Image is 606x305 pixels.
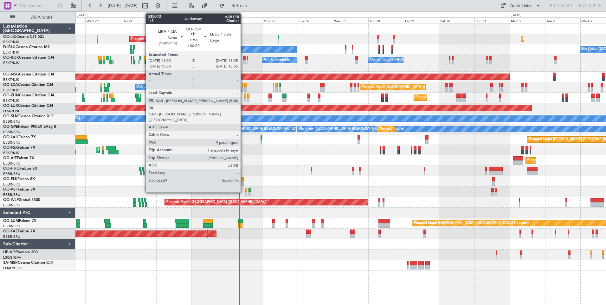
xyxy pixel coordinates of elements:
[85,17,121,23] div: Wed 20
[3,56,19,60] span: OO-ROK
[3,198,19,202] span: OO-WLP
[510,3,531,10] div: Quick Links
[368,17,404,23] div: Thu 28
[3,73,19,76] span: OO-NSG
[362,82,476,92] div: Planned Maint [GEOGRAPHIC_DATA] ([GEOGRAPHIC_DATA] National)
[3,88,19,93] a: EBKT/KJK
[3,73,54,76] a: OO-NSGCessna Citation CJ4
[3,135,36,139] a: OO-LAHFalcon 7X
[3,250,16,254] span: HB-VPI
[3,56,54,60] a: OO-ROKCessna Citation CJ4
[3,109,21,114] a: LFSN/ENC
[3,261,53,265] a: 3A-MSRCessna Citation CJ4
[3,125,56,129] a: OO-GPEFalcon 900EX EASy II
[3,203,20,208] a: EBBR/BRU
[98,145,172,155] div: Planned Maint Kortrijk-[GEOGRAPHIC_DATA]
[3,219,36,223] a: OO-LUMFalcon 7X
[3,192,20,197] a: EBBR/BRU
[191,17,227,23] div: Sat 23
[216,1,255,11] button: Refresh
[3,177,35,181] a: OO-ELKFalcon 8X
[3,156,34,160] a: OO-AIEFalcon 7X
[3,198,40,202] a: OO-WLPGlobal 5500
[16,15,67,20] span: All Aircraft
[3,177,17,181] span: OO-ELK
[166,198,266,207] div: Planned Maint [GEOGRAPHIC_DATA] ([GEOGRAPHIC_DATA])
[3,45,50,49] a: D-IBLUCessna Citation M2
[3,230,18,233] span: OO-FAE
[3,167,37,171] a: OO-HHOFalcon 8X
[3,250,38,254] a: HB-VPIPhenom 300
[3,188,18,191] span: OO-VSF
[3,114,54,118] a: OO-SLMCessna Citation XLS
[510,17,545,23] div: Mon 1
[3,151,19,155] a: EBKT/KJK
[3,255,21,260] a: LSGG/GVA
[3,261,18,265] span: 3A-MSR
[227,17,262,23] div: Sun 24
[3,40,19,44] a: EBKT/KJK
[3,61,19,65] a: EBKT/KJK
[370,55,455,65] div: Owner [GEOGRAPHIC_DATA]-[GEOGRAPHIC_DATA]
[7,12,69,23] button: All Aircraft
[414,218,529,228] div: Planned Maint [GEOGRAPHIC_DATA] ([GEOGRAPHIC_DATA] National)
[131,34,231,44] div: Planned Maint [GEOGRAPHIC_DATA] ([GEOGRAPHIC_DATA])
[523,34,597,44] div: Planned Maint Kortrijk-[GEOGRAPHIC_DATA]
[3,146,35,150] a: OO-FSXFalcon 7X
[226,3,253,8] span: Refresh
[3,98,19,103] a: EBKT/KJK
[298,17,333,23] div: Tue 26
[156,17,192,23] div: Fri 22
[3,119,20,124] a: EBBR/BRU
[3,77,19,82] a: EBKT/KJK
[416,93,489,102] div: Planned Maint Kortrijk-[GEOGRAPHIC_DATA]
[108,3,138,9] span: [DATE] - [DATE]
[3,167,20,171] span: OO-HHO
[3,94,54,97] a: OO-ZUNCessna Citation CJ4
[3,161,20,166] a: EBBR/BRU
[3,104,53,108] a: OO-LUXCessna Citation CJ4
[3,94,19,97] span: OO-ZUN
[404,17,439,23] div: Fri 29
[211,124,317,134] div: No Crew [GEOGRAPHIC_DATA] ([GEOGRAPHIC_DATA] National)
[137,82,255,92] div: A/C Unavailable [GEOGRAPHIC_DATA] ([GEOGRAPHIC_DATA] National)
[497,1,544,11] button: Quick Links
[3,188,35,191] a: OO-VSFFalcon 8X
[3,156,17,160] span: OO-AIE
[3,35,16,39] span: OO-JID
[3,172,20,176] a: EBBR/BRU
[3,45,16,49] span: D-IBLU
[3,50,19,55] a: EBKT/KJK
[3,234,20,239] a: EBBR/BRU
[77,13,87,18] div: [DATE]
[474,17,510,23] div: Sun 31
[3,104,18,108] span: OO-LUX
[262,17,298,23] div: Mon 25
[3,125,18,129] span: OO-GPE
[3,114,18,118] span: OO-SLM
[3,182,20,187] a: EBBR/BRU
[3,230,35,233] a: OO-FAEFalcon 7X
[333,17,368,23] div: Wed 27
[264,55,290,65] div: A/C Unavailable
[158,45,223,54] div: No Crew Kortrijk-[GEOGRAPHIC_DATA]
[439,17,474,23] div: Sat 30
[511,13,521,18] div: [DATE]
[3,135,18,139] span: OO-LAH
[3,219,19,223] span: OO-LUM
[3,83,18,87] span: OO-LXA
[3,130,20,134] a: EBBR/BRU
[545,17,581,23] div: Tue 2
[3,35,44,39] a: OO-JIDCessna CJ1 525
[19,1,56,10] input: Trip Number
[3,140,20,145] a: EBBR/BRU
[299,124,405,134] div: No Crew [GEOGRAPHIC_DATA] ([GEOGRAPHIC_DATA] National)
[3,146,18,150] span: OO-FSX
[3,224,20,229] a: EBBR/BRU
[3,83,53,87] a: OO-LXACessna Citation CJ4
[3,266,22,270] a: LFMD/CEQ
[379,124,493,134] div: Planned Maint [GEOGRAPHIC_DATA] ([GEOGRAPHIC_DATA] National)
[121,17,156,23] div: Thu 21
